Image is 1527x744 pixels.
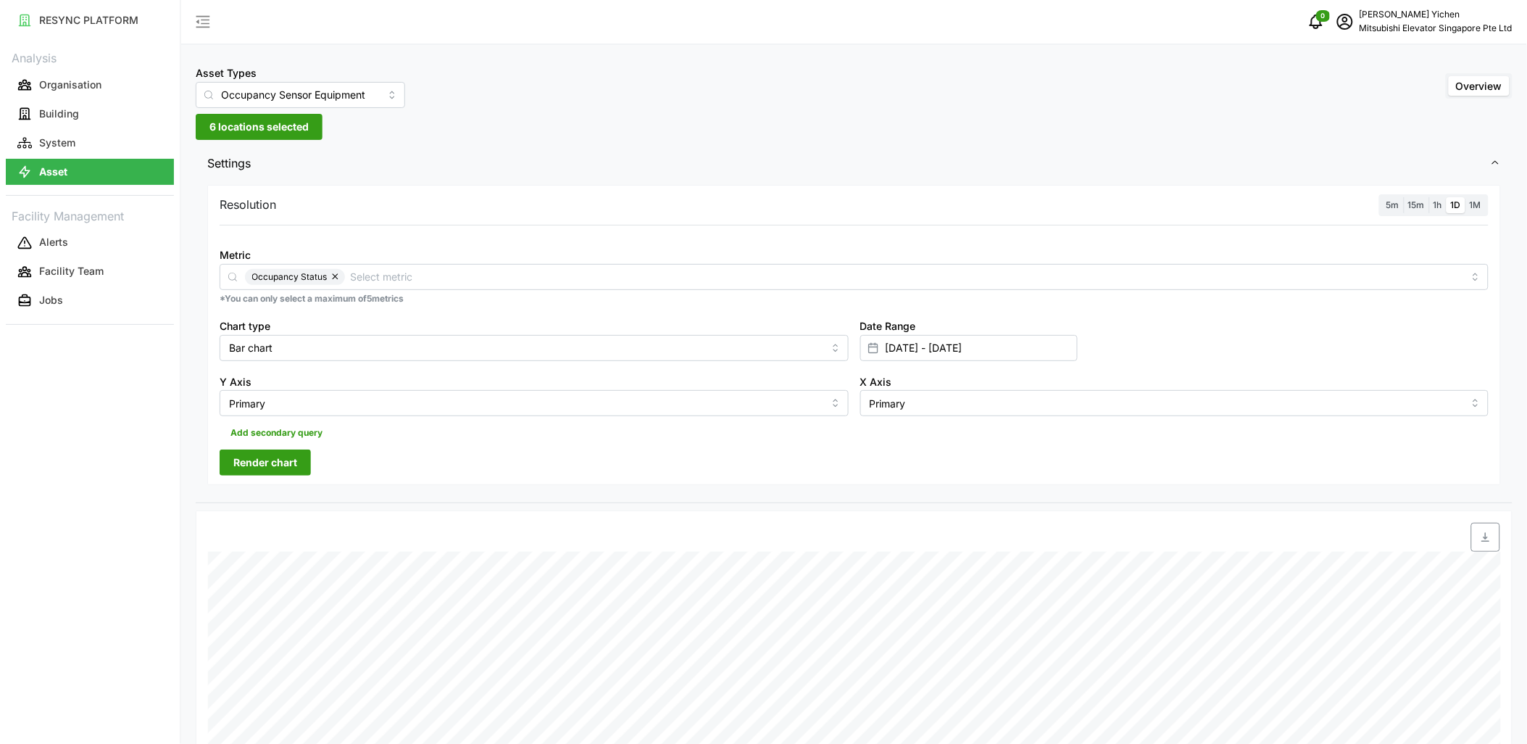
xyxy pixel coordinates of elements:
span: Add secondary query [230,423,323,443]
p: [PERSON_NAME] Yichen [1360,8,1513,22]
p: Facility Team [39,264,104,278]
input: Select chart type [220,335,849,361]
span: 5m [1386,199,1399,210]
p: Facility Management [6,204,174,226]
label: Date Range [860,318,916,334]
input: Select metric [351,268,1463,284]
label: Metric [220,247,251,263]
label: Y Axis [220,374,251,390]
label: Asset Types [196,65,257,81]
span: 1M [1470,199,1481,210]
p: Alerts [39,235,68,249]
span: Settings [207,146,1490,181]
button: Facility Team [6,259,174,285]
button: RESYNC PLATFORM [6,7,174,33]
button: Asset [6,159,174,185]
label: X Axis [860,374,892,390]
p: *You can only select a maximum of 5 metrics [220,293,1489,305]
a: Jobs [6,286,174,315]
a: System [6,128,174,157]
a: Building [6,99,174,128]
span: 15m [1408,199,1425,210]
p: Analysis [6,46,174,67]
a: Organisation [6,70,174,99]
span: Render chart [233,450,297,475]
button: Add secondary query [220,422,333,444]
a: RESYNC PLATFORM [6,6,174,35]
input: Select Y axis [220,390,849,416]
input: Select date range [860,335,1078,361]
p: Organisation [39,78,101,92]
button: Organisation [6,72,174,98]
span: 6 locations selected [209,115,309,139]
a: Facility Team [6,257,174,286]
p: System [39,136,75,150]
p: Building [39,107,79,121]
button: Settings [196,146,1513,181]
button: 6 locations selected [196,114,323,140]
span: Occupancy Status [252,269,328,285]
span: 1h [1434,199,1442,210]
p: Resolution [220,196,276,214]
button: Alerts [6,230,174,256]
label: Chart type [220,318,270,334]
span: 0 [1321,11,1326,21]
button: notifications [1302,7,1331,36]
p: RESYNC PLATFORM [39,13,138,28]
button: System [6,130,174,156]
p: Asset [39,165,67,179]
button: Render chart [220,450,311,476]
button: schedule [1331,7,1360,36]
a: Asset [6,157,174,186]
button: Building [6,101,174,127]
div: Settings [196,181,1513,503]
button: Jobs [6,288,174,314]
input: Select X axis [860,390,1489,416]
p: Mitsubishi Elevator Singapore Pte Ltd [1360,22,1513,36]
p: Jobs [39,293,63,307]
a: Alerts [6,228,174,257]
span: Overview [1456,80,1502,92]
span: 1D [1451,199,1461,210]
